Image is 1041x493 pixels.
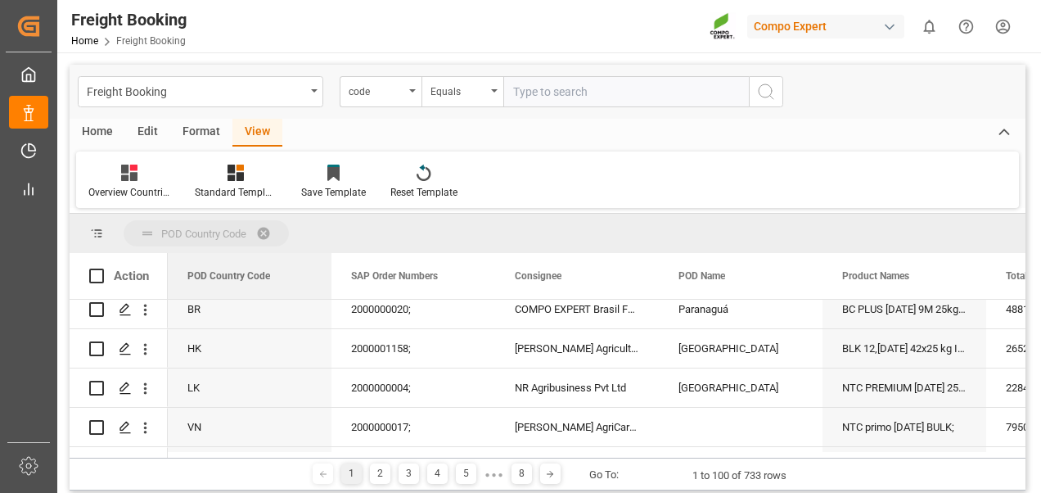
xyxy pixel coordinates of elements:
[659,329,822,368] div: [GEOGRAPHIC_DATA]
[495,447,659,486] div: Maa Dayalu Fertilizers & Chemicals, Pvt Ltd, Near BOI
[495,408,659,446] div: [PERSON_NAME] AgriCare Vietnam, Co., Ltd.,, [GEOGRAPHIC_DATA],
[749,76,783,107] button: search button
[948,8,985,45] button: Help Center
[168,408,331,446] div: VN
[87,80,305,101] div: Freight Booking
[187,270,270,282] span: POD Country Code
[340,76,421,107] button: open menu
[331,290,495,328] div: 2000000020;
[168,369,331,407] div: LK
[125,119,170,147] div: Edit
[331,329,495,368] div: 2000001158;
[70,447,168,486] div: Press SPACE to select this row.
[747,15,904,38] div: Compo Expert
[301,185,366,200] div: Save Template
[351,270,438,282] span: SAP Order Numbers
[390,185,457,200] div: Reset Template
[78,76,323,107] button: open menu
[911,8,948,45] button: show 0 new notifications
[168,447,331,486] div: IN
[161,228,246,240] span: POD Country Code
[114,269,149,283] div: Action
[232,119,282,147] div: View
[692,468,786,484] div: 1 to 100 of 733 rows
[331,369,495,407] div: 2000000004;
[456,464,476,484] div: 5
[370,464,390,484] div: 2
[195,185,277,200] div: Standard Templates
[495,369,659,407] div: NR Agribusiness Pvt Ltd
[659,447,822,486] div: Mundra
[71,7,187,32] div: Freight Booking
[822,447,986,486] div: BLK [DATE]+2+TE (GW) BULK;
[495,329,659,368] div: [PERSON_NAME] Agricultural, CO. LTD., [STREET_ADDRESS]
[495,290,659,328] div: COMPO EXPERT Brasil Fert. Ltda, CE_BRASIL
[421,76,503,107] button: open menu
[589,467,619,483] div: Go To:
[70,408,168,447] div: Press SPACE to select this row.
[822,408,986,446] div: NTC primo [DATE] BULK;
[842,270,909,282] span: Product Names
[659,290,822,328] div: Paranaguá
[331,408,495,446] div: 2000000017;
[503,76,749,107] input: Type to search
[511,464,532,484] div: 8
[349,80,404,99] div: code
[822,329,986,368] div: BLK 12,[DATE] 42x25 kg INT;FLO T NK 14-0-19 25kg (x40) INT;
[70,329,168,369] div: Press SPACE to select this row.
[331,447,495,486] div: 2000000045;
[88,185,170,200] div: Overview Countries
[170,119,232,147] div: Format
[168,290,331,328] div: BR
[747,11,911,42] button: Compo Expert
[822,290,986,328] div: BC PLUS [DATE] 9M 25kg (x42) WW;
[427,464,448,484] div: 4
[399,464,419,484] div: 3
[71,35,98,47] a: Home
[710,12,736,41] img: Screenshot%202023-09-29%20at%2010.02.21.png_1712312052.png
[678,270,725,282] span: POD Name
[430,80,486,99] div: Equals
[70,290,168,329] div: Press SPACE to select this row.
[70,369,168,408] div: Press SPACE to select this row.
[70,119,125,147] div: Home
[822,369,986,407] div: NTC PREMIUM [DATE] 25kg (x42) INT;
[484,468,502,481] div: ● ● ●
[515,270,561,282] span: Consignee
[341,464,362,484] div: 1
[659,369,822,407] div: [GEOGRAPHIC_DATA]
[168,329,331,368] div: HK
